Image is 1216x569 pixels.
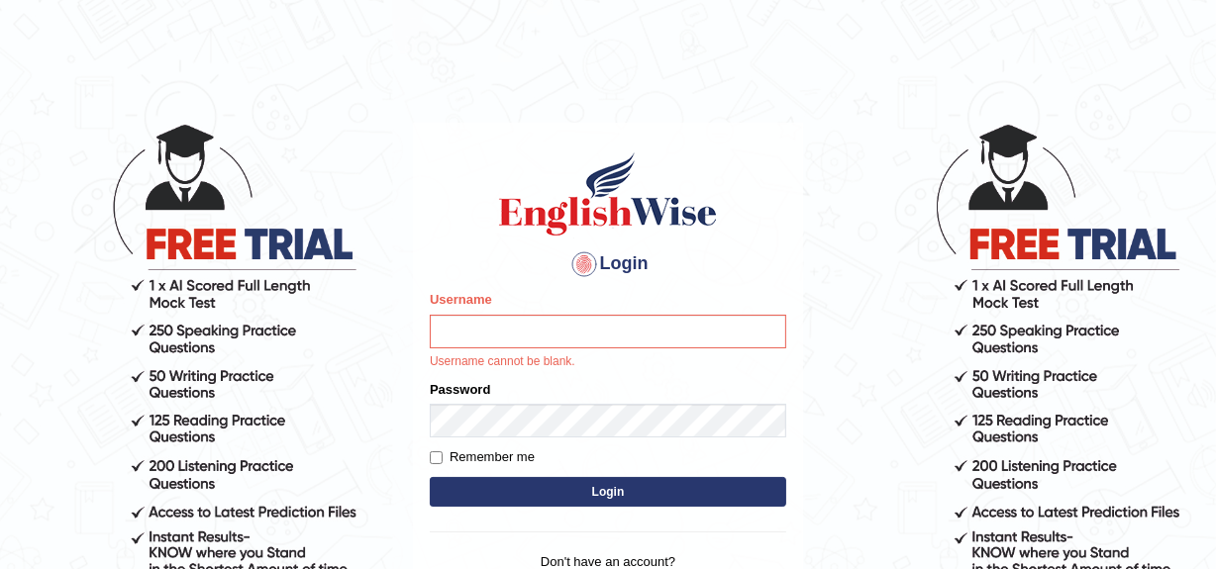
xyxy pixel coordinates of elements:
[430,447,535,467] label: Remember me
[430,380,490,399] label: Password
[430,477,786,507] button: Login
[430,290,492,309] label: Username
[430,353,786,371] p: Username cannot be blank.
[430,451,443,464] input: Remember me
[430,248,786,280] h4: Login
[495,149,721,238] img: Logo of English Wise sign in for intelligent practice with AI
